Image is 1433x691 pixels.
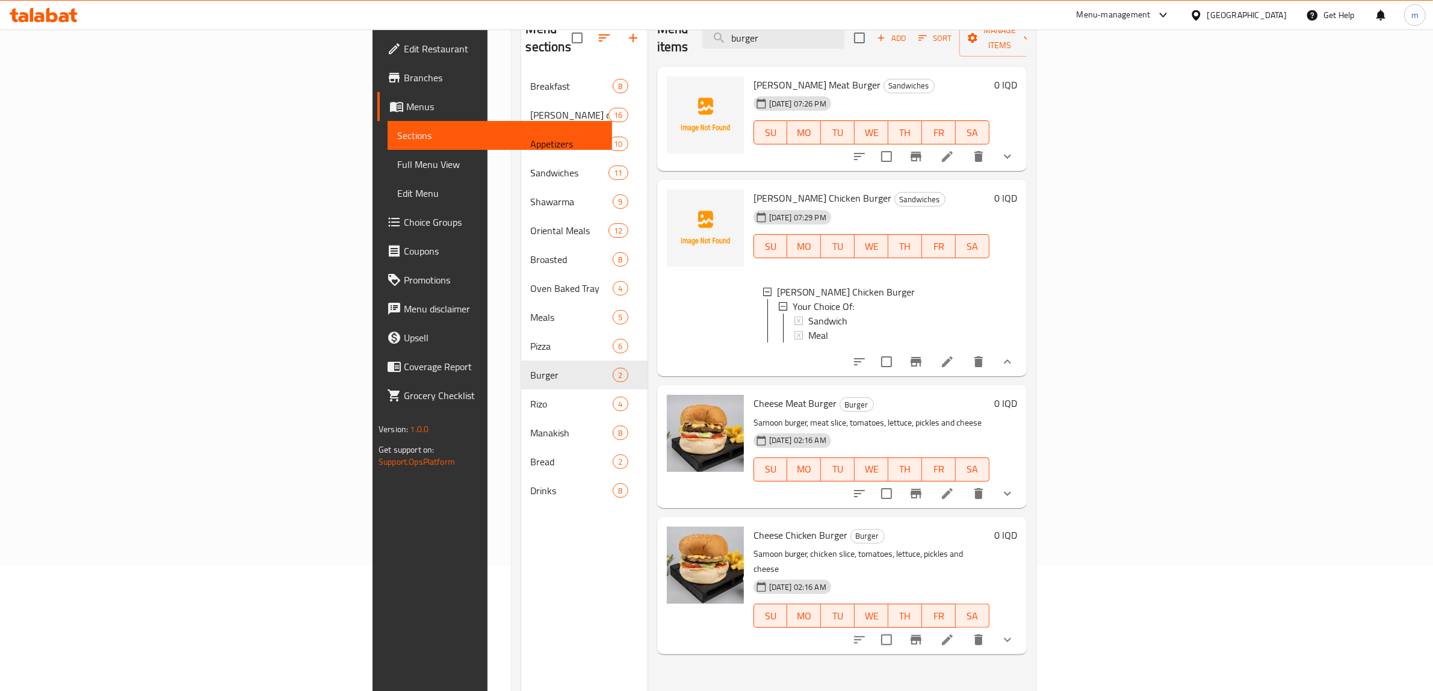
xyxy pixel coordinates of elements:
h6: 0 IQD [994,395,1017,412]
span: SA [961,238,985,255]
button: MO [787,457,821,482]
span: SA [961,460,985,478]
span: Meals [531,310,613,324]
a: Support.OpsPlatform [379,454,455,469]
span: SU [759,607,783,625]
span: Burger [851,529,884,543]
span: [PERSON_NAME] Chicken Burger [754,189,892,207]
button: sort-choices [845,347,874,376]
span: Cheese Chicken Burger [754,526,848,544]
span: Select to update [874,481,899,506]
button: delete [964,625,993,654]
span: Broasted [531,252,613,267]
span: Rizo [531,397,613,411]
button: TU [821,234,855,258]
h2: Menu items [657,20,689,56]
span: 8 [613,427,627,439]
div: Oven Baked Tray [531,281,613,296]
a: Branches [377,63,612,92]
span: Select all sections [565,25,590,51]
button: TH [888,234,922,258]
button: Branch-specific-item [902,625,930,654]
div: items [613,310,628,324]
button: Sort [915,29,955,48]
div: Kalha dishes [531,108,609,122]
img: Al Kahla Chicken Burger [667,190,744,267]
div: items [613,397,628,411]
button: Branch-specific-item [902,142,930,171]
span: SA [961,607,985,625]
span: SU [759,460,783,478]
span: [DATE] 07:29 PM [764,212,831,223]
span: Oriental Meals [531,223,609,238]
span: Appetizers [531,137,609,151]
span: TH [893,124,917,141]
nav: Menu sections [521,67,648,510]
button: WE [855,234,888,258]
span: 4 [613,398,627,410]
button: WE [855,457,888,482]
div: items [613,339,628,353]
a: Coverage Report [377,352,612,381]
span: WE [859,460,884,478]
div: Menu-management [1077,8,1151,22]
span: Sort [918,31,952,45]
span: Pizza [531,339,613,353]
button: MO [787,120,821,144]
button: TU [821,457,855,482]
button: WE [855,604,888,628]
a: Coupons [377,237,612,265]
span: 16 [609,110,627,121]
div: items [613,281,628,296]
a: Menu disclaimer [377,294,612,323]
div: items [613,79,628,93]
div: items [613,252,628,267]
div: items [613,454,628,469]
img: Al Kahla Meat Burger [667,76,744,153]
span: Grocery Checklist [404,388,602,403]
span: Drinks [531,483,613,498]
svg: Show Choices [1000,355,1015,369]
span: 9 [613,196,627,208]
button: Branch-specific-item [902,479,930,508]
span: Sort items [911,29,959,48]
button: WE [855,120,888,144]
div: [GEOGRAPHIC_DATA] [1207,8,1287,22]
div: items [608,137,628,151]
div: Appetizers10 [521,129,648,158]
div: Burger [840,397,874,412]
p: Samoon burger, chicken slice, tomatoes, lettuce, pickles and cheese [754,547,989,577]
a: Edit menu item [940,633,955,647]
span: m [1411,8,1419,22]
span: Meal [808,328,828,342]
div: Shawarma9 [521,187,648,216]
button: Add [872,29,911,48]
button: delete [964,347,993,376]
span: TU [826,460,850,478]
div: Manakish8 [521,418,648,447]
span: Breakfast [531,79,613,93]
a: Edit menu item [940,355,955,369]
input: search [702,28,844,49]
span: Promotions [404,273,602,287]
span: 11 [609,167,627,179]
span: Edit Menu [397,186,602,200]
a: Sections [388,121,612,150]
span: SU [759,124,783,141]
div: Burger [531,368,613,382]
div: items [613,426,628,440]
span: Menu disclaimer [404,302,602,316]
span: [DATE] 07:26 PM [764,98,831,110]
div: Shawarma [531,194,613,209]
span: TH [893,460,917,478]
button: SA [956,120,989,144]
span: 2 [613,456,627,468]
button: TH [888,120,922,144]
button: MO [787,234,821,258]
div: Sandwiches [884,79,935,93]
span: WE [859,607,884,625]
a: Full Menu View [388,150,612,179]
